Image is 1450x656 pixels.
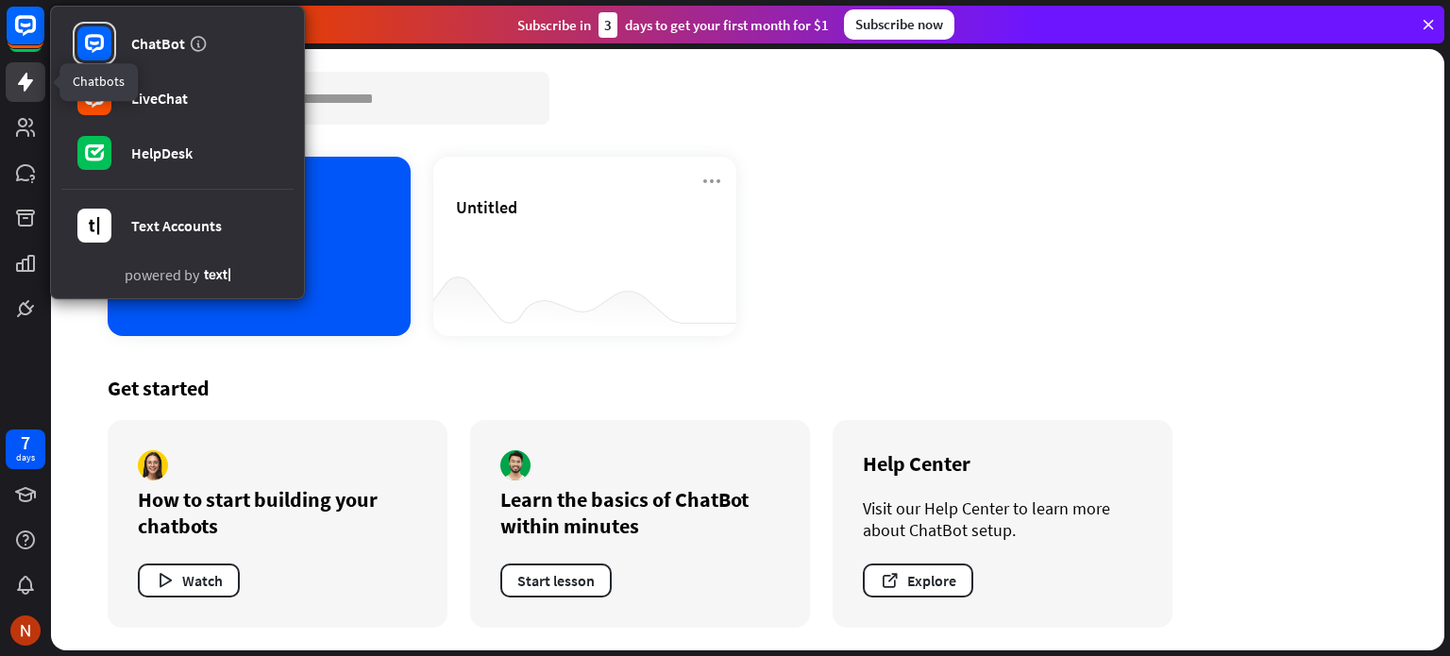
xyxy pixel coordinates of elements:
div: Subscribe in days to get your first month for $1 [517,12,829,38]
div: Subscribe now [844,9,954,40]
div: 7 [21,434,30,451]
button: Open LiveChat chat widget [15,8,72,64]
img: author [138,450,168,480]
span: Untitled [456,196,517,218]
img: author [500,450,531,480]
button: Start lesson [500,563,612,597]
div: days [16,451,35,464]
button: Explore [863,563,973,597]
a: 7 days [6,429,45,469]
div: Learn the basics of ChatBot within minutes [500,486,780,539]
div: Get started [108,375,1388,401]
div: Help Center [863,450,1142,477]
button: Watch [138,563,240,597]
div: How to start building your chatbots [138,486,417,539]
div: 3 [599,12,617,38]
div: Visit our Help Center to learn more about ChatBot setup. [863,497,1142,541]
